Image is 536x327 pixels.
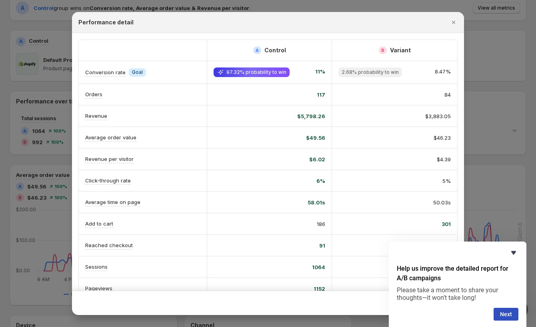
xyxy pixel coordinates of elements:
[319,242,325,250] span: 91
[256,48,259,53] h2: A
[85,198,140,206] p: Average time on page
[494,308,518,321] button: Next question
[442,220,451,228] span: 301
[137,258,150,271] button: Send a message…
[509,248,518,258] button: Hide survey
[140,3,155,18] div: Close
[390,46,411,54] h2: Variant
[85,155,134,163] p: Revenue per visitor
[448,17,459,28] button: Close
[317,91,325,99] span: 117
[437,155,451,163] span: $4.39
[397,286,518,301] p: Please take a moment to share your thoughts—it won’t take long!
[316,177,325,185] span: 6%
[425,112,451,120] span: $3,883.05
[342,69,399,75] span: 2.68% probability to win
[5,3,20,18] button: go back
[308,198,325,206] span: 58.01s
[24,65,145,87] div: Handy tips: Sharing your issue screenshots and page links helps us troubleshoot your issue faster
[85,133,136,141] p: Average order value
[85,284,112,292] p: Pageviews
[85,176,131,184] p: Click-through rate
[314,285,325,293] span: 1152
[12,262,19,268] button: Emoji picker
[7,229,154,250] textarea: Message…
[226,69,286,75] span: 97.32% probability to win
[85,220,113,228] p: Add to cart
[306,134,325,142] span: $49.56
[434,134,451,142] span: $46.23
[85,112,107,120] p: Revenue
[397,264,518,283] h2: Help us improve the detailed report for A/B campaigns
[132,69,143,75] span: Goal
[78,18,134,26] h2: Performance detail
[433,198,451,206] span: 50.03s
[317,220,325,228] span: 186
[45,10,91,18] p: Back later [DATE]
[23,4,36,17] img: Profile image for Antony
[297,112,325,120] span: $5,798.26
[85,68,126,76] p: Conversion rate
[442,177,451,185] span: 5%
[435,67,451,77] span: 8.47%
[381,48,384,53] h2: B
[39,4,119,10] h1: GemX: CRO & A/B Testing
[85,263,108,271] p: Sessions
[125,3,140,18] button: Home
[444,91,451,99] span: 84
[315,67,325,77] span: 11%
[85,90,102,98] p: Orders
[309,155,325,163] span: $6.02
[312,263,325,271] span: 1064
[397,248,518,321] div: Help us improve the detailed report for A/B campaigns
[85,241,133,249] p: Reached checkout
[264,46,286,54] h2: Control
